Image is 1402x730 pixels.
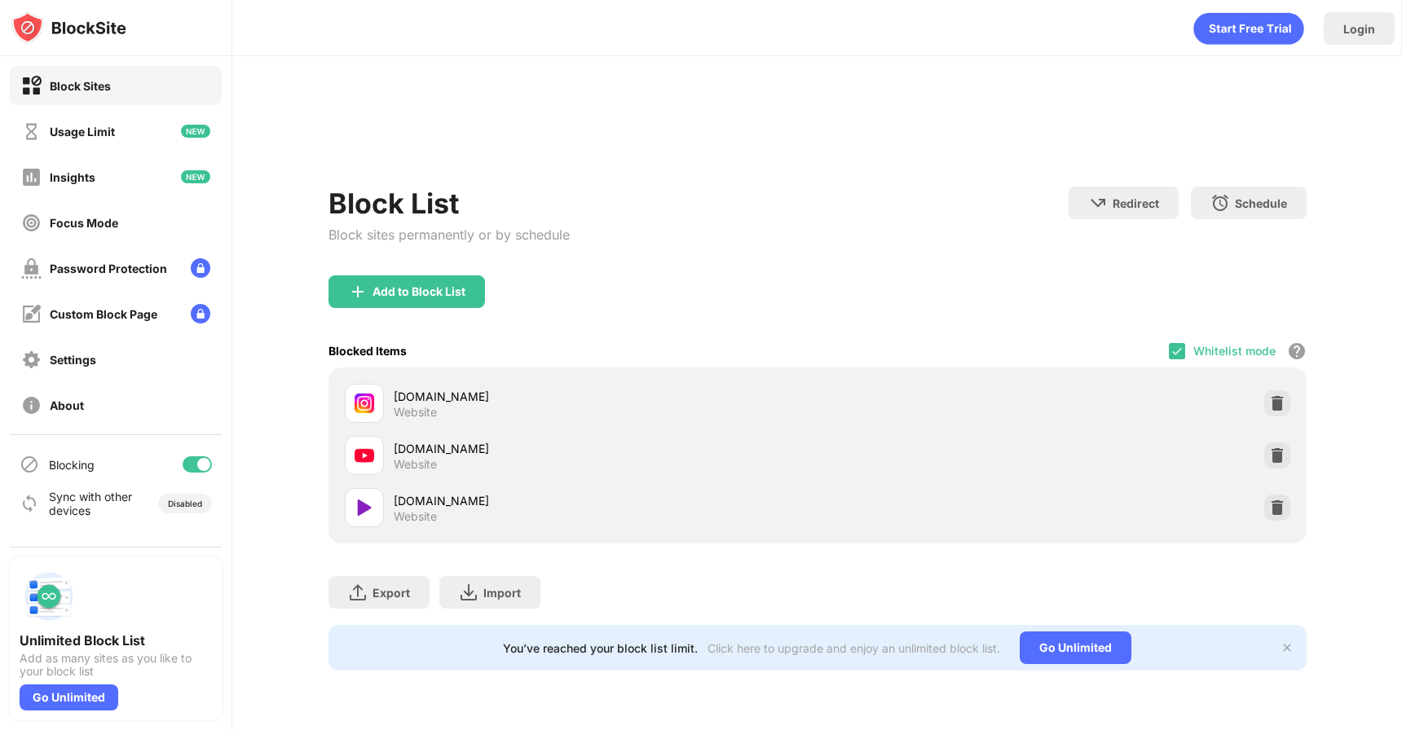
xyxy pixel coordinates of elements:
div: Block sites permanently or by schedule [328,226,570,243]
div: Go Unlimited [1020,631,1131,664]
img: x-button.svg [1281,641,1294,654]
div: Blocked Items [328,344,407,358]
div: Website [394,405,437,420]
img: time-usage-off.svg [21,121,42,142]
img: logo-blocksite.svg [11,11,126,44]
div: Unlimited Block List [20,632,212,649]
div: Password Protection [50,262,167,275]
img: check.svg [1171,345,1184,358]
img: sync-icon.svg [20,494,39,513]
div: Blocking [49,458,95,472]
img: favicons [355,394,374,413]
img: settings-off.svg [21,350,42,370]
img: blocking-icon.svg [20,455,39,474]
img: focus-off.svg [21,213,42,233]
div: Go Unlimited [20,684,118,710]
div: animation [1193,12,1304,45]
img: favicons [355,498,374,517]
div: Add as many sites as you like to your block list [20,652,212,678]
img: password-protection-off.svg [21,258,42,279]
div: Disabled [168,499,202,508]
img: lock-menu.svg [191,258,210,278]
div: Add to Block List [373,285,465,298]
div: You’ve reached your block list limit. [503,641,698,655]
img: customize-block-page-off.svg [21,304,42,324]
div: Custom Block Page [50,307,157,321]
div: Block List [328,187,570,220]
img: block-on.svg [21,76,42,96]
div: Website [394,457,437,472]
img: new-icon.svg [181,170,210,183]
div: [DOMAIN_NAME] [394,440,818,457]
img: about-off.svg [21,395,42,416]
iframe: Banner [328,102,1307,167]
div: Import [483,586,521,600]
div: Schedule [1235,196,1287,210]
img: lock-menu.svg [191,304,210,323]
img: new-icon.svg [181,125,210,138]
div: About [50,398,84,412]
div: Click here to upgrade and enjoy an unlimited block list. [708,641,1000,655]
div: Settings [50,353,96,367]
img: push-block-list.svg [20,567,78,626]
img: favicons [355,446,374,465]
div: Export [373,586,410,600]
div: Insights [50,170,95,184]
div: [DOMAIN_NAME] [394,388,818,405]
div: Focus Mode [50,216,118,230]
div: Usage Limit [50,125,115,139]
div: Sync with other devices [49,490,133,517]
div: Whitelist mode [1193,344,1276,358]
div: Redirect [1113,196,1159,210]
div: [DOMAIN_NAME] [394,492,818,509]
img: insights-off.svg [21,167,42,187]
div: Block Sites [50,79,111,93]
div: Website [394,509,437,524]
div: Login [1343,22,1375,36]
